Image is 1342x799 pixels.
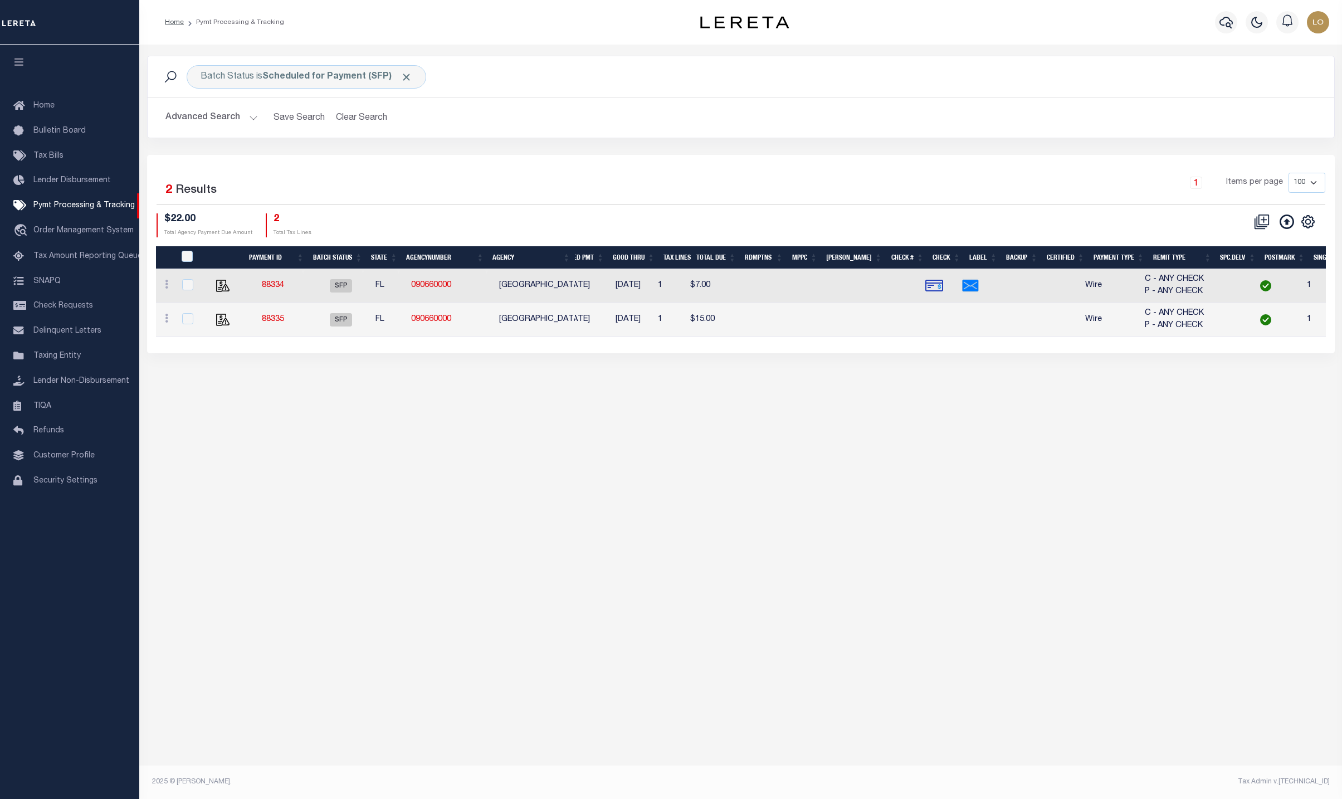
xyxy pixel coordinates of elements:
span: SFP [330,279,352,293]
th: Backup: activate to sort column ascending [1002,246,1042,269]
h4: 2 [274,213,311,226]
img: check-bank.png [925,277,943,295]
td: $7.00 [686,269,734,303]
th: AgencyNumber: activate to sort column ascending [402,246,488,269]
td: [DATE] [603,303,653,337]
b: Scheduled for Payment (SFP) [262,72,412,81]
span: Customer Profile [33,452,95,460]
button: Save Search [267,107,331,129]
a: 88335 [262,315,284,323]
th: Check #: activate to sort column ascending [886,246,928,269]
span: Delinquent Letters [33,327,101,335]
span: Home [33,102,55,110]
th: Check: activate to sort column ascending [928,246,965,269]
img: logo-dark.svg [700,16,789,28]
span: Click to Remove [401,71,412,83]
span: Lender Non-Disbursement [33,377,129,385]
td: [DATE] [603,269,653,303]
th: State: activate to sort column ascending [367,246,402,269]
th: MPPC: activate to sort column ascending [787,246,822,269]
th: Batch Status: activate to sort column ascending [308,246,367,269]
th: Good Thru: activate to sort column ascending [608,246,659,269]
button: Clear Search [331,107,392,129]
td: 1 [653,269,686,303]
span: Items per page [1226,177,1283,189]
a: 090660000 [411,281,451,289]
a: 1 [1190,177,1202,189]
td: 1 [653,303,686,337]
th: Payment ID: activate to sort column ascending [233,246,308,269]
th: Spc.Delv: activate to sort column ascending [1216,246,1260,269]
img: check-icon-green.svg [1260,314,1271,325]
p: Total Tax Lines [274,229,311,237]
a: 88334 [262,281,284,289]
th: Label: activate to sort column ascending [965,246,1002,269]
h4: $22.00 [164,213,252,226]
img: svg+xml;base64,PHN2ZyB4bWxucz0iaHR0cDovL3d3dy53My5vcmcvMjAwMC9zdmciIHBvaW50ZXItZXZlbnRzPSJub25lIi... [1307,11,1329,33]
span: Wire [1085,281,1102,289]
td: [GEOGRAPHIC_DATA] [495,269,587,303]
span: C - ANY CHECK P - ANY CHECK [1145,309,1204,329]
th: Bill Fee: activate to sort column ascending [822,246,886,269]
a: 090660000 [411,315,451,323]
td: $15.00 [686,303,734,337]
td: FL [371,303,407,337]
span: Pymt Processing & Tracking [33,202,135,210]
span: TIQA [33,402,51,410]
label: Results [175,182,217,199]
th: Total Due: activate to sort column ascending [692,246,740,269]
span: SFP [330,313,352,327]
span: SNAPQ [33,277,61,285]
th: Rdmptns: activate to sort column ascending [740,246,788,269]
th: Tax Lines [659,246,692,269]
th: Postmark: activate to sort column ascending [1260,246,1309,269]
td: FL [371,269,407,303]
td: [DATE] [552,269,602,303]
button: Advanced Search [165,107,258,129]
th: Remit Type: activate to sort column ascending [1149,246,1216,269]
th: PayeePmtBatchStatus [174,246,211,269]
span: Refunds [33,427,64,435]
td: [GEOGRAPHIC_DATA] [495,303,587,337]
img: Envelope.png [962,277,979,295]
span: Security Settings [33,477,97,485]
span: 2 [165,184,172,196]
span: Check Requests [33,302,93,310]
p: Total Agency Payment Due Amount [164,229,252,237]
span: Tax Amount Reporting Queue [33,252,142,260]
span: Taxing Entity [33,352,81,360]
div: Batch Status is [187,65,426,89]
span: C - ANY CHECK P - ANY CHECK [1145,275,1204,295]
span: Order Management System [33,227,134,235]
span: Tax Bills [33,152,64,160]
span: Lender Disbursement [33,177,111,184]
th: Certified: activate to sort column ascending [1042,246,1089,269]
span: Bulletin Board [33,127,86,135]
span: Wire [1085,315,1102,323]
i: travel_explore [13,224,31,238]
li: Pymt Processing & Tracking [184,17,284,27]
a: Home [165,19,184,26]
th: Payment Type: activate to sort column ascending [1089,246,1149,269]
td: [DATE] [552,303,602,337]
th: SCHED PMT: activate to sort column ascending [558,246,608,269]
img: check-icon-green.svg [1260,280,1271,291]
th: Agency: activate to sort column ascending [488,246,574,269]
